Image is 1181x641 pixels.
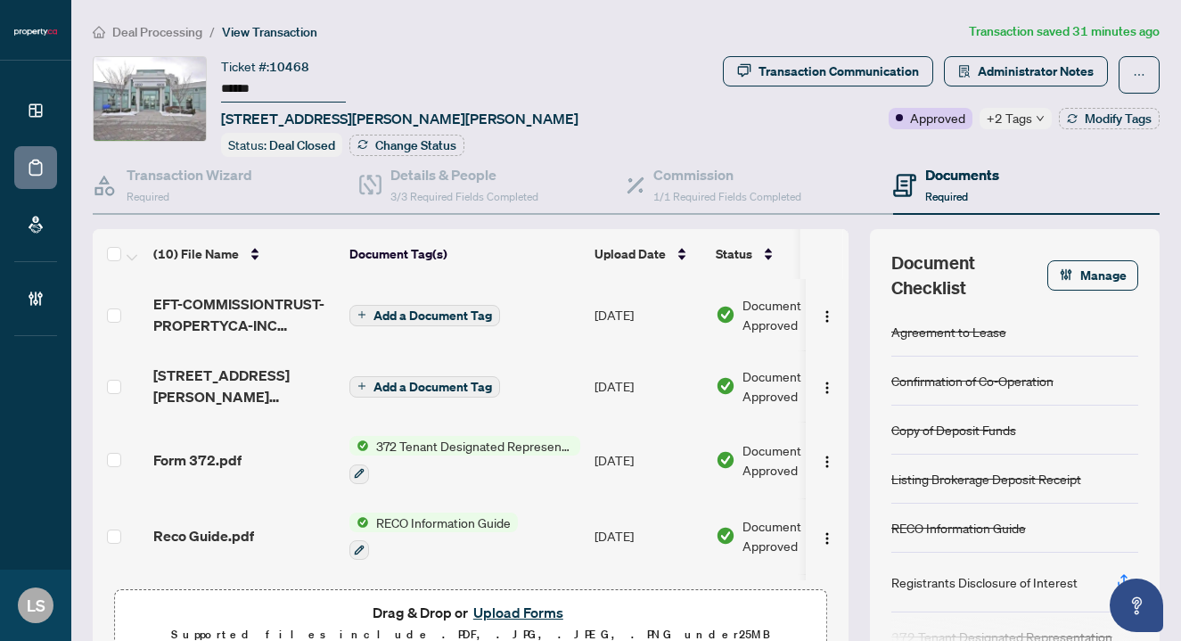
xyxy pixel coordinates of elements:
span: plus [357,382,366,390]
span: down [1036,114,1045,123]
span: Drag & Drop or [373,601,569,624]
h4: Documents [925,164,999,185]
span: Document Approved [742,366,853,406]
span: EFT-COMMISSIONTRUST-PROPERTYCA-INC 237.PDF [153,293,335,336]
span: RECO Information Guide [369,513,518,532]
span: [STREET_ADDRESS][PERSON_NAME][PERSON_NAME] [221,108,578,129]
span: Reco Guide.pdf [153,525,254,546]
div: Status: [221,133,342,157]
span: 1/1 Required Fields Completed [653,190,801,203]
img: Logo [820,309,834,324]
th: Upload Date [587,229,709,279]
button: Change Status [349,135,464,156]
th: (10) File Name [146,229,342,279]
button: Administrator Notes [944,56,1108,86]
button: Add a Document Tag [349,305,500,326]
h4: Transaction Wizard [127,164,252,185]
img: Document Status [716,450,735,470]
button: Status IconRECO Information Guide [349,513,518,561]
span: (10) File Name [153,244,239,264]
h4: Commission [653,164,801,185]
span: View Transaction [222,24,317,40]
span: [STREET_ADDRESS][PERSON_NAME][PERSON_NAME] - Invoice.pdf [153,365,335,407]
span: ellipsis [1133,69,1145,81]
button: Upload Forms [468,601,569,624]
div: Registrants Disclosure of Interest [891,572,1078,592]
div: Confirmation of Co-Operation [891,371,1054,390]
span: solution [958,65,971,78]
span: Administrator Notes [978,57,1094,86]
button: Open asap [1110,579,1163,632]
span: Manage [1080,261,1127,290]
span: 372 Tenant Designated Representation Agreement with Company Schedule A [369,436,580,456]
div: Copy of Deposit Funds [891,420,1016,440]
th: Status [709,229,860,279]
span: plus [357,310,366,319]
span: Add a Document Tag [373,309,492,322]
button: Add a Document Tag [349,376,500,398]
img: Document Status [716,305,735,325]
span: Required [925,190,968,203]
img: Status Icon [349,436,369,456]
li: / [209,21,215,42]
span: LS [27,593,45,618]
td: [DATE] [587,279,709,350]
span: Status [716,244,752,264]
button: Add a Document Tag [349,303,500,326]
span: Form 372.pdf [153,449,242,471]
button: Manage [1047,260,1138,291]
span: Deal Processing [112,24,202,40]
img: Logo [820,455,834,469]
button: Logo [813,446,841,474]
button: Status Icon372 Tenant Designated Representation Agreement with Company Schedule A [349,436,580,484]
span: 10468 [269,59,309,75]
span: home [93,26,105,38]
div: Agreement to Lease [891,322,1006,341]
div: Ticket #: [221,56,309,77]
span: Document Checklist [891,251,1047,300]
td: [DATE] [587,422,709,498]
td: [DATE] [587,350,709,422]
span: Upload Date [595,244,666,264]
span: Document Approved [742,440,853,480]
span: Approved [910,108,965,127]
th: Document Tag(s) [342,229,587,279]
button: Add a Document Tag [349,374,500,398]
button: Logo [813,372,841,400]
span: +2 Tags [987,108,1032,128]
span: Add a Document Tag [373,381,492,393]
img: Document Status [716,376,735,396]
img: IMG-W12273390_1.jpg [94,57,206,141]
button: Transaction Communication [723,56,933,86]
img: Status Icon [349,513,369,532]
img: Document Status [716,526,735,546]
div: RECO Information Guide [891,518,1026,538]
td: [DATE] [587,498,709,575]
button: Logo [813,300,841,329]
img: logo [14,27,57,37]
span: Modify Tags [1085,112,1152,125]
span: Required [127,190,169,203]
img: Logo [820,381,834,395]
div: Listing Brokerage Deposit Receipt [891,469,1081,489]
span: Deal Closed [269,137,335,153]
article: Transaction saved 31 minutes ago [969,21,1160,42]
span: Document Approved [742,295,853,334]
button: Logo [813,522,841,550]
img: Logo [820,531,834,546]
button: Modify Tags [1059,108,1160,129]
h4: Details & People [390,164,538,185]
div: Transaction Communication [759,57,919,86]
span: Document Approved [742,516,853,555]
span: 3/3 Required Fields Completed [390,190,538,203]
span: Change Status [375,139,456,152]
